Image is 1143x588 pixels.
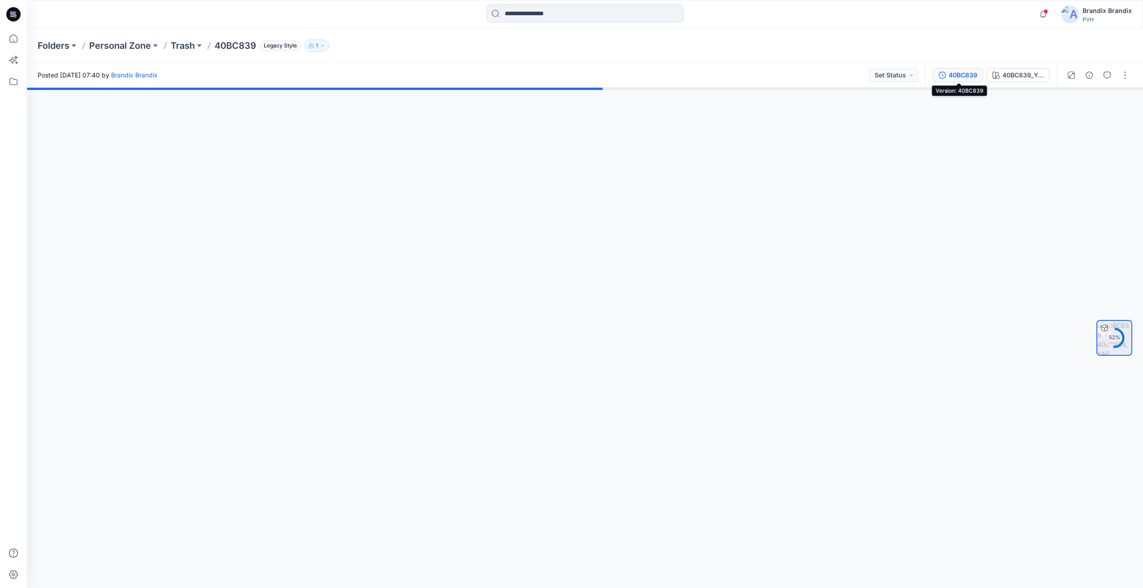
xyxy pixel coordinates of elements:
a: Trash [171,39,195,52]
a: Personal Zone [89,39,151,52]
div: 40BC839_YAF [1002,70,1044,80]
div: 52 % [1104,334,1125,341]
span: Posted [DATE] 07:40 by [38,70,158,80]
span: Legacy Style [260,40,301,51]
button: 1 [305,39,329,52]
p: 1 [316,41,318,51]
div: PVH [1083,16,1132,23]
div: 40BC839 [949,70,977,80]
a: Brandix Brandix [111,71,158,79]
button: Legacy Style [256,39,301,52]
div: Brandix Brandix [1083,5,1132,16]
button: 40BC839 [933,68,983,82]
button: Details [1082,68,1096,82]
a: Folders [38,39,69,52]
button: 40BC839_YAF [987,68,1049,82]
img: avatar [1061,5,1079,23]
p: 40BC839 [215,39,256,52]
img: 40BC839 40BC839_YAF [1097,321,1131,355]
